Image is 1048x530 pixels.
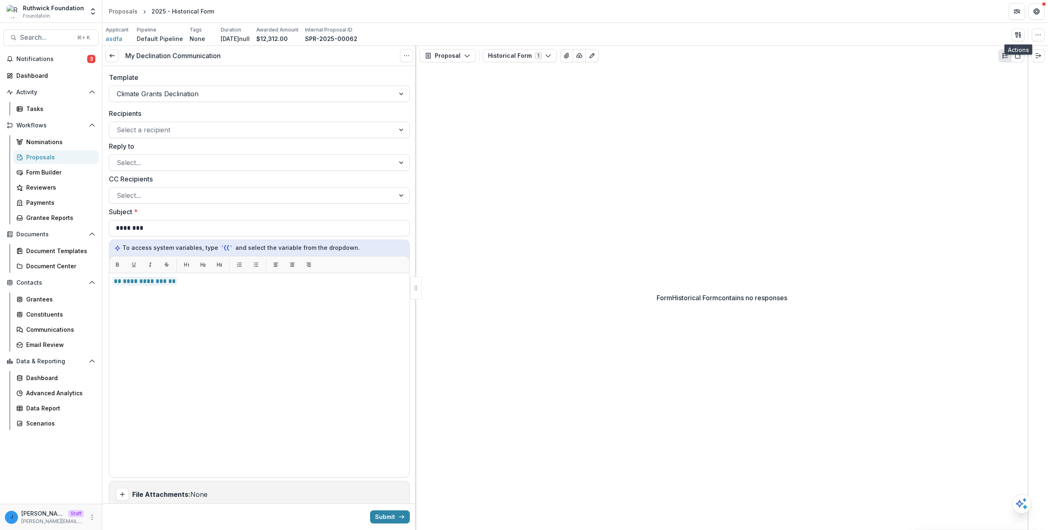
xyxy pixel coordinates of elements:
label: Template [109,72,405,82]
button: PDF view [1011,49,1024,62]
a: Document Center [13,259,99,273]
div: Dashboard [16,71,92,80]
p: Duration [221,26,241,34]
a: asdfa [106,34,122,43]
button: H2 [196,258,210,271]
button: Search... [3,29,99,46]
div: Constituents [26,310,92,319]
button: Edit as form [585,49,599,62]
button: Partners [1009,3,1025,20]
p: Applicant [106,26,129,34]
button: H3 [213,258,226,271]
a: Data Report [13,401,99,415]
span: Documents [16,231,86,238]
button: Open Data & Reporting [3,355,99,368]
button: Align left [269,258,282,271]
button: Plaintext view [998,49,1012,62]
button: Historical Form1 [483,49,557,62]
button: Open Contacts [3,276,99,289]
span: Data & Reporting [16,358,86,365]
p: Pipeline [137,26,156,34]
div: Grantee Reports [26,213,92,222]
button: List [249,258,262,271]
span: Activity [16,89,86,96]
div: ⌘ + K [75,33,92,42]
button: Get Help [1028,3,1045,20]
a: Proposals [13,150,99,164]
p: [DATE]null [221,34,250,43]
span: Workflows [16,122,86,129]
button: Open entity switcher [87,3,99,20]
p: Default Pipeline [137,34,183,43]
a: Advanced Analytics [13,386,99,400]
button: More [87,512,97,522]
div: Nominations [26,138,92,146]
strong: File Attachments: [132,490,190,498]
div: Grantees [26,295,92,304]
p: None [132,489,208,499]
div: Dashboard [26,374,92,382]
p: Internal Proposal ID [305,26,352,34]
div: Tasks [26,104,92,113]
div: Document Templates [26,247,92,255]
button: Submit [370,510,410,523]
button: Strikethrough [160,258,173,271]
p: Tags [190,26,202,34]
button: Open AI Assistant [1012,494,1032,514]
a: Nominations [13,135,99,149]
p: [PERSON_NAME][EMAIL_ADDRESS][DOMAIN_NAME] [21,509,65,518]
button: Open Documents [3,228,99,241]
div: Email Review [26,340,92,349]
button: Options [400,49,413,62]
button: Align right [302,258,315,271]
button: Notifications3 [3,52,99,66]
div: 2025 - Historical Form [151,7,214,16]
button: Add attachment [116,488,129,501]
div: Data Report [26,404,92,412]
span: 3 [87,55,95,63]
div: Form Builder [26,168,92,177]
a: Dashboard [13,371,99,385]
a: Dashboard [3,69,99,82]
span: Notifications [16,56,87,63]
p: None [190,34,205,43]
a: Payments [13,196,99,209]
label: Reply to [109,141,405,151]
div: Ruthwick Foundation [23,4,84,12]
p: Awarded Amount [256,26,298,34]
div: Document Center [26,262,92,270]
p: [PERSON_NAME][EMAIL_ADDRESS][DOMAIN_NAME] [21,518,84,525]
button: Underline [127,258,140,271]
a: Tasks [13,102,99,116]
span: Contacts [16,279,86,286]
span: Foundation [23,12,50,20]
button: H1 [180,258,193,271]
p: $12,312.00 [256,34,288,43]
button: Align center [286,258,299,271]
div: Advanced Analytics [26,389,92,397]
a: Scenarios [13,417,99,430]
nav: breadcrumb [106,5,217,17]
button: Open Workflows [3,119,99,132]
code: `{{` [220,244,234,252]
a: Reviewers [13,181,99,194]
button: Italic [144,258,157,271]
button: Open Activity [3,86,99,99]
img: Ruthwick Foundation [7,5,20,18]
div: Proposals [109,7,138,16]
a: Email Review [13,338,99,351]
p: SPR-2025-00062 [305,34,357,43]
button: View Attached Files [560,49,573,62]
button: Proposal [420,49,476,62]
a: Form Builder [13,165,99,179]
div: Scenarios [26,419,92,428]
p: Staff [68,510,84,517]
button: List [233,258,246,271]
h3: My Declination Communication [125,52,221,60]
a: Grantee Reports [13,211,99,224]
a: Communications [13,323,99,336]
a: Constituents [13,308,99,321]
p: To access system variables, type and select the variable from the dropdown. [114,243,404,252]
span: Search... [20,34,72,41]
